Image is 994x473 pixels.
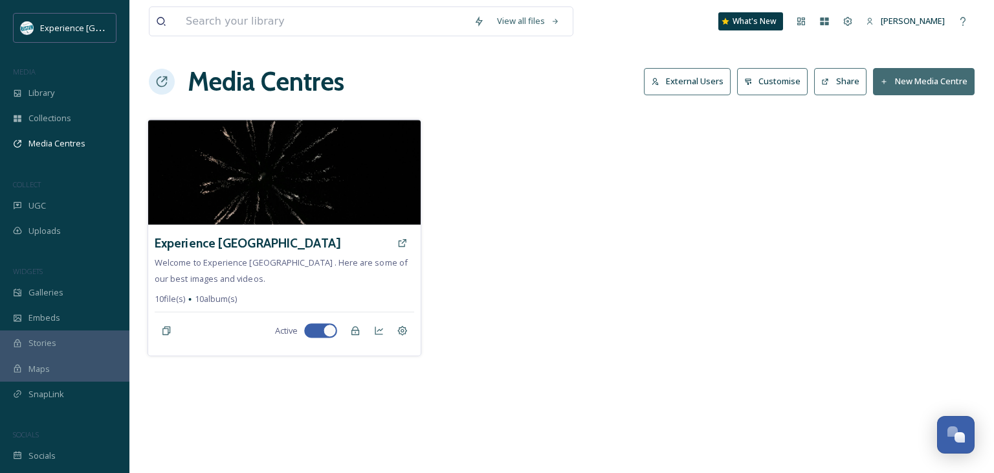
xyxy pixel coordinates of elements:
[718,12,783,30] a: What's New
[28,388,64,400] span: SnapLink
[814,68,867,95] button: Share
[28,225,61,237] span: Uploads
[13,266,43,276] span: WIDGETS
[21,21,34,34] img: 24IZHUKKFBA4HCESFN4PRDEIEY.avif
[28,337,56,349] span: Stories
[28,450,56,462] span: Socials
[13,67,36,76] span: MEDIA
[28,286,63,299] span: Galleries
[28,363,50,375] span: Maps
[275,325,298,337] span: Active
[859,8,951,34] a: [PERSON_NAME]
[491,8,566,34] a: View all files
[644,68,737,95] a: External Users
[28,200,46,212] span: UGC
[179,7,467,36] input: Search your library
[155,257,408,284] span: Welcome to Experience [GEOGRAPHIC_DATA] . Here are some of our best images and videos.
[155,293,185,305] span: 10 file(s)
[28,312,60,324] span: Embeds
[737,68,808,95] button: Customise
[881,15,945,27] span: [PERSON_NAME]
[937,416,975,454] button: Open Chat
[13,179,41,189] span: COLLECT
[155,234,340,253] a: Experience [GEOGRAPHIC_DATA]
[873,68,975,95] button: New Media Centre
[737,68,815,95] a: Customise
[644,68,731,95] button: External Users
[148,120,421,225] img: craig-pattenaude-H59DRONdaSM-unsplash.jpg
[13,430,39,439] span: SOCIALS
[40,21,168,34] span: Experience [GEOGRAPHIC_DATA]
[28,137,85,150] span: Media Centres
[195,293,237,305] span: 10 album(s)
[188,62,344,101] h1: Media Centres
[28,87,54,99] span: Library
[28,112,71,124] span: Collections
